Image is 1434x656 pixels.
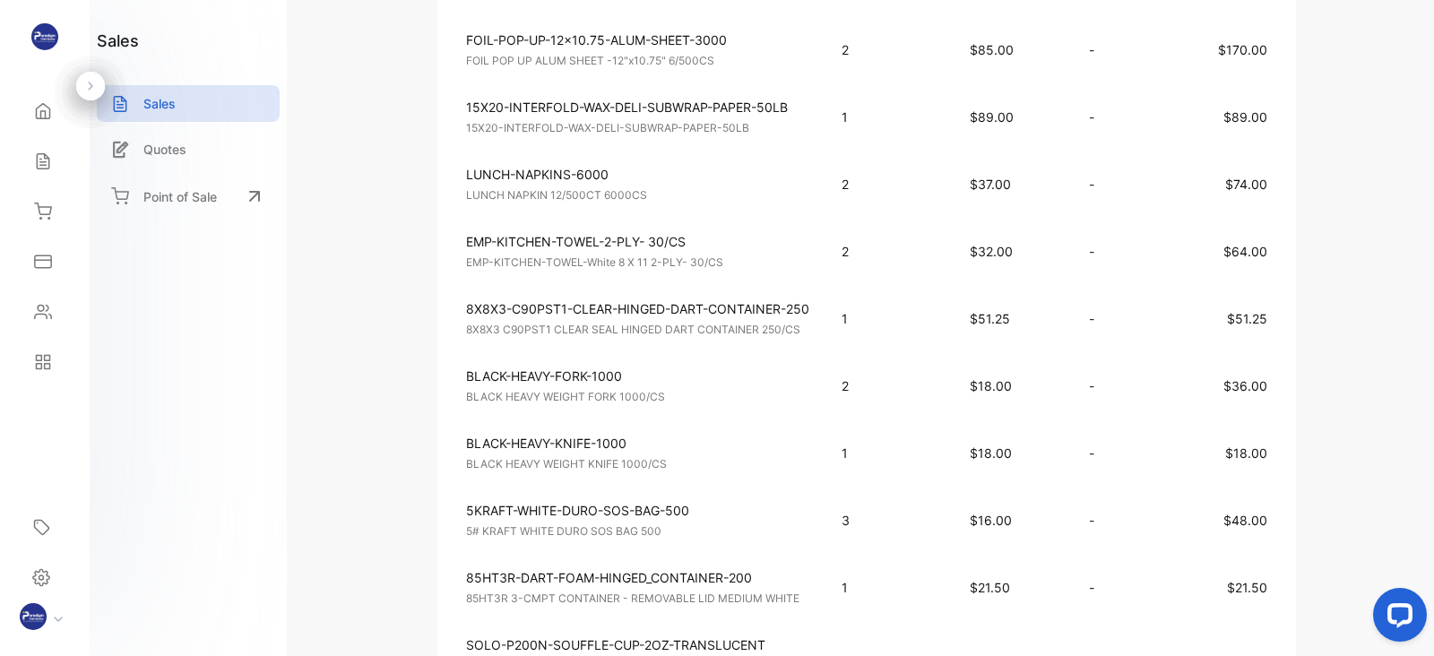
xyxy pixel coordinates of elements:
[466,591,809,607] p: 85HT3R 3-CMPT CONTAINER - REMOVABLE LID MEDIUM WHITE
[466,53,809,69] p: FOIL POP UP ALUM SHEET -12"x10.75" 6/500CS
[466,523,809,539] p: 5# KRAFT WHITE DURO SOS BAG 500
[1218,42,1267,57] span: $170.00
[970,177,1011,192] span: $37.00
[842,578,934,597] p: 1
[143,94,176,113] p: Sales
[466,255,809,271] p: EMP-KITCHEN-TOWEL-White 8 X 11 2-PLY- 30/CS
[1089,511,1139,530] p: -
[466,389,809,405] p: BLACK HEAVY WEIGHT FORK 1000/CS
[1089,242,1139,261] p: -
[1089,578,1139,597] p: -
[466,322,809,338] p: 8X8X3 C90PST1 CLEAR SEAL HINGED DART CONTAINER 250/CS
[466,568,809,587] p: 85HT3R-DART-FOAM-HINGED_CONTAINER-200
[1089,376,1139,395] p: -
[1223,244,1267,259] span: $64.00
[466,120,809,136] p: 15X20-INTERFOLD-WAX-DELI-SUBWRAP-PAPER-50LB
[466,30,809,49] p: FOIL-POP-UP-12x10.75-ALUM-SHEET-3000
[1223,378,1267,393] span: $36.00
[970,513,1012,528] span: $16.00
[970,42,1014,57] span: $85.00
[1227,311,1267,326] span: $51.25
[970,244,1013,259] span: $32.00
[1089,108,1139,126] p: -
[466,98,809,117] p: 15X20-INTERFOLD-WAX-DELI-SUBWRAP-PAPER-50LB
[970,311,1010,326] span: $51.25
[1225,445,1267,461] span: $18.00
[970,109,1014,125] span: $89.00
[97,85,280,122] a: Sales
[970,445,1012,461] span: $18.00
[842,40,934,59] p: 2
[143,140,186,159] p: Quotes
[466,456,809,472] p: BLACK HEAVY WEIGHT KNIFE 1000/CS
[97,131,280,168] a: Quotes
[1089,175,1139,194] p: -
[1223,513,1267,528] span: $48.00
[466,501,809,520] p: 5KRAFT-WHITE-DURO-SOS-BAG-500
[1225,177,1267,192] span: $74.00
[466,165,809,184] p: LUNCH-NAPKINS-6000
[31,23,58,50] img: logo
[466,232,809,251] p: EMP-KITCHEN-TOWEL-2-PLY- 30/CS
[20,603,47,630] img: profile
[466,367,809,385] p: BLACK-HEAVY-FORK-1000
[970,378,1012,393] span: $18.00
[466,434,809,453] p: BLACK-HEAVY-KNIFE-1000
[466,187,809,203] p: LUNCH NAPKIN 12/500CT 6000CS
[842,511,934,530] p: 3
[466,299,809,318] p: 8X8X3-C90PST1-CLEAR-HINGED-DART-CONTAINER-250
[842,309,934,328] p: 1
[97,29,139,53] h1: sales
[1089,40,1139,59] p: -
[970,580,1010,595] span: $21.50
[842,376,934,395] p: 2
[1089,309,1139,328] p: -
[1359,581,1434,656] iframe: LiveChat chat widget
[842,242,934,261] p: 2
[466,635,809,654] p: SOLO-P200N-SOUFFLE-CUP-2OZ-TRANSLUCENT
[842,108,934,126] p: 1
[842,175,934,194] p: 2
[1089,444,1139,462] p: -
[1227,580,1267,595] span: $21.50
[97,177,280,216] a: Point of Sale
[143,187,217,206] p: Point of Sale
[842,444,934,462] p: 1
[1223,109,1267,125] span: $89.00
